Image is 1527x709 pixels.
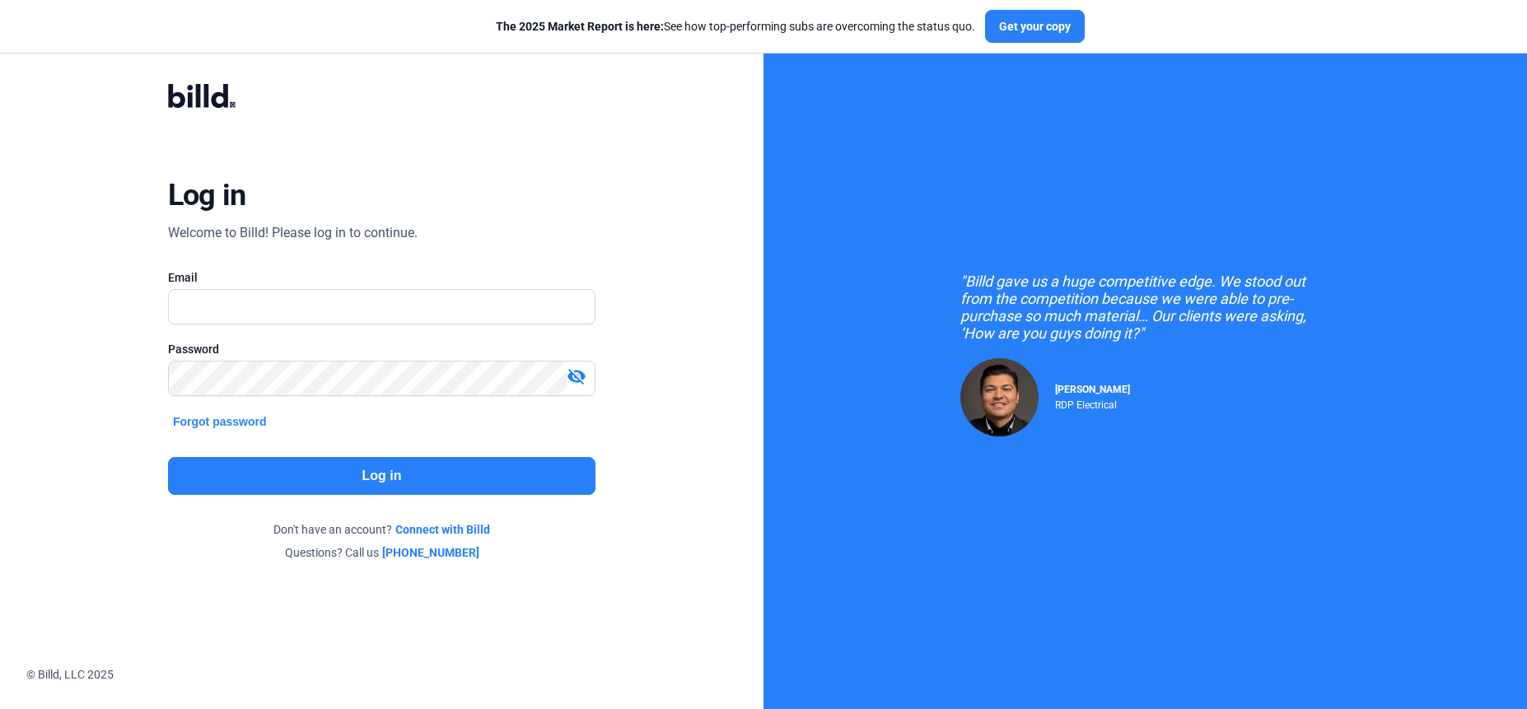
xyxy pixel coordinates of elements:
[1055,395,1130,411] div: RDP Electrical
[960,273,1331,342] div: "Billd gave us a huge competitive edge. We stood out from the competition because we were able to...
[168,269,595,286] div: Email
[496,20,664,33] span: The 2025 Market Report is here:
[168,413,272,431] button: Forgot password
[168,457,595,495] button: Log in
[382,544,479,561] a: [PHONE_NUMBER]
[168,341,595,357] div: Password
[168,177,246,213] div: Log in
[168,521,595,538] div: Don't have an account?
[496,18,975,35] div: See how top-performing subs are overcoming the status quo.
[567,366,586,386] mat-icon: visibility_off
[168,223,418,243] div: Welcome to Billd! Please log in to continue.
[168,544,595,561] div: Questions? Call us
[395,521,490,538] a: Connect with Billd
[1055,384,1130,395] span: [PERSON_NAME]
[985,10,1085,43] button: Get your copy
[960,358,1039,436] img: Raul Pacheco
